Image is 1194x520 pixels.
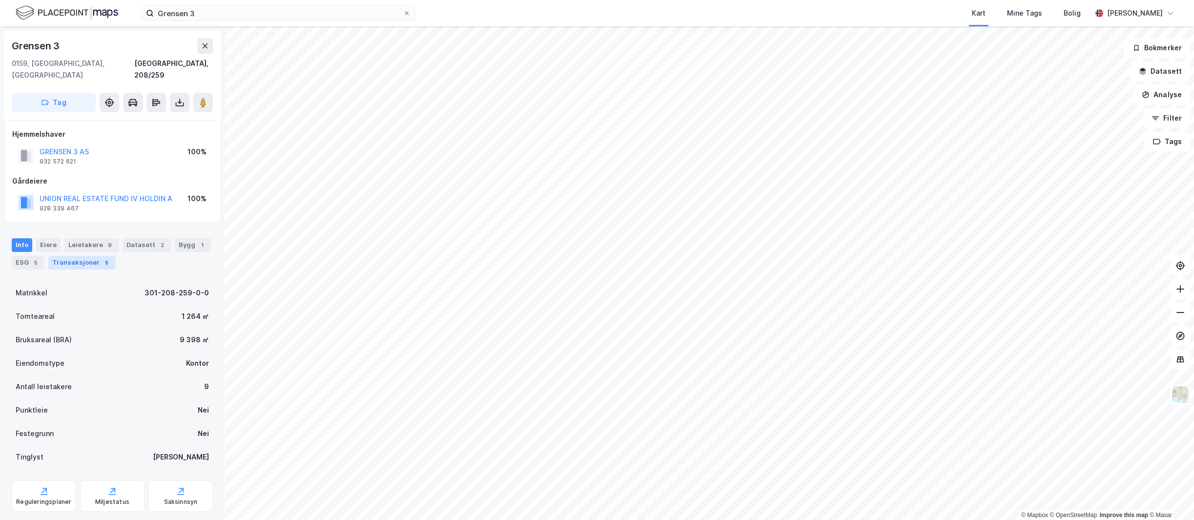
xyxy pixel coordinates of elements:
[64,238,119,252] div: Leietakere
[154,6,403,21] input: Søk på adresse, matrikkel, gårdeiere, leietakere eller personer
[12,256,44,270] div: ESG
[175,238,211,252] div: Bygg
[1064,7,1081,19] div: Bolig
[12,238,32,252] div: Info
[972,7,985,19] div: Kart
[153,451,209,463] div: [PERSON_NAME]
[16,357,64,369] div: Eiendomstype
[123,238,171,252] div: Datasett
[188,193,207,205] div: 100%
[1107,7,1163,19] div: [PERSON_NAME]
[16,4,118,21] img: logo.f888ab2527a4732fd821a326f86c7f29.svg
[40,158,76,166] div: 932 572 621
[102,258,111,268] div: 8
[16,381,72,393] div: Antall leietakere
[1100,512,1148,519] a: Improve this map
[16,451,43,463] div: Tinglyst
[1133,85,1190,104] button: Analyse
[16,287,47,299] div: Matrikkel
[1145,473,1194,520] div: Kontrollprogram for chat
[134,58,213,81] div: [GEOGRAPHIC_DATA], 208/259
[164,498,198,506] div: Saksinnsyn
[105,240,115,250] div: 9
[1124,38,1190,58] button: Bokmerker
[40,205,79,212] div: 928 339 467
[182,311,209,322] div: 1 264 ㎡
[1171,385,1190,404] img: Z
[12,175,212,187] div: Gårdeiere
[188,146,207,158] div: 100%
[16,498,71,506] div: Reguleringsplaner
[16,311,55,322] div: Tomteareal
[204,381,209,393] div: 9
[198,428,209,439] div: Nei
[198,404,209,416] div: Nei
[16,404,48,416] div: Punktleie
[1131,62,1190,81] button: Datasett
[1145,132,1190,151] button: Tags
[48,256,115,270] div: Transaksjoner
[31,258,41,268] div: 5
[95,498,129,506] div: Miljøstatus
[1145,473,1194,520] iframe: Chat Widget
[16,334,72,346] div: Bruksareal (BRA)
[16,428,54,439] div: Festegrunn
[1143,108,1190,128] button: Filter
[186,357,209,369] div: Kontor
[12,38,62,54] div: Grensen 3
[197,240,207,250] div: 1
[12,128,212,140] div: Hjemmelshaver
[145,287,209,299] div: 301-208-259-0-0
[12,58,134,81] div: 0159, [GEOGRAPHIC_DATA], [GEOGRAPHIC_DATA]
[1021,512,1048,519] a: Mapbox
[180,334,209,346] div: 9 398 ㎡
[1007,7,1042,19] div: Mine Tags
[12,93,96,112] button: Tag
[1050,512,1097,519] a: OpenStreetMap
[36,238,61,252] div: Eiere
[157,240,167,250] div: 2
